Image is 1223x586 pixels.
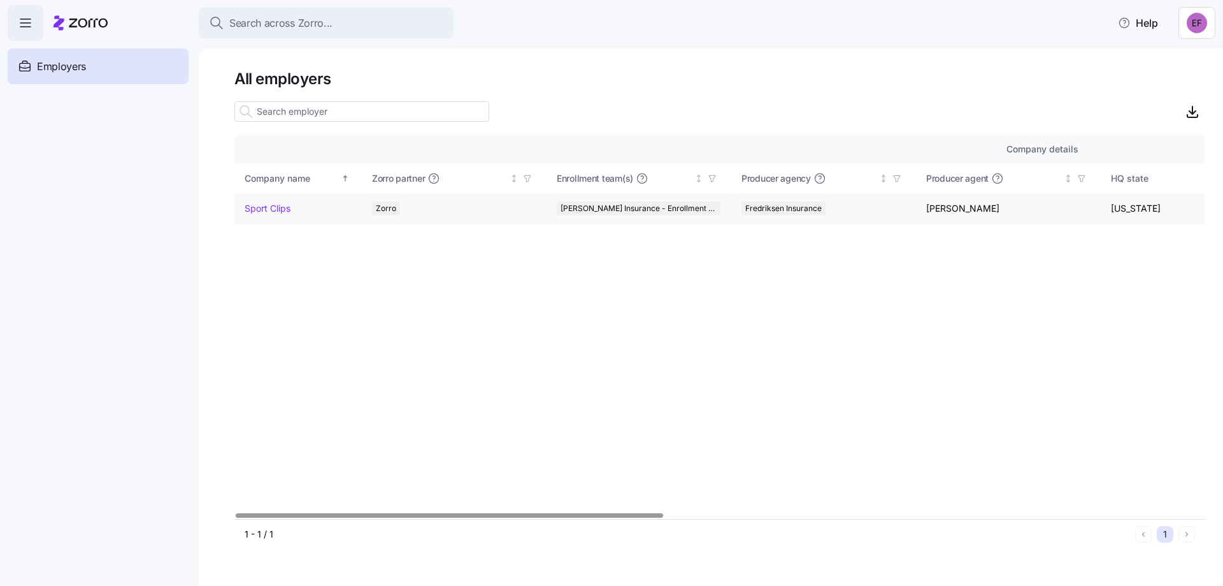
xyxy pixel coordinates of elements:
img: b052bb1e3e3c52fe60c823d858401fb0 [1187,13,1207,33]
span: Producer agent [926,172,989,185]
a: Employers [8,48,189,84]
span: Producer agency [741,172,811,185]
span: Employers [37,59,86,75]
span: Enrollment team(s) [557,172,633,185]
th: Producer agentNot sorted [916,164,1101,193]
span: [PERSON_NAME] Insurance - Enrollment Team [561,201,717,216]
div: Not sorted [510,174,519,183]
div: Not sorted [694,174,703,183]
th: Zorro partnerNot sorted [362,164,547,193]
button: Previous page [1135,526,1152,543]
span: Search across Zorro... [229,15,333,31]
div: Sorted ascending [341,174,350,183]
span: Zorro partner [372,172,425,185]
button: Help [1108,10,1168,36]
td: [PERSON_NAME] [916,193,1101,224]
div: Not sorted [1064,174,1073,183]
button: Next page [1178,526,1195,543]
div: 1 - 1 / 1 [245,528,1130,541]
h1: All employers [234,69,1205,89]
span: Zorro [376,201,396,216]
th: Producer agencyNot sorted [731,164,916,193]
div: Company name [245,172,339,186]
button: 1 [1157,526,1173,543]
span: Help [1118,15,1158,31]
button: Search across Zorro... [199,8,454,38]
a: Sport Clips [245,202,290,215]
div: Not sorted [879,174,888,183]
input: Search employer [234,101,489,122]
span: Fredriksen Insurance [745,201,822,216]
th: Enrollment team(s)Not sorted [547,164,731,193]
th: Company nameSorted ascending [234,164,362,193]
